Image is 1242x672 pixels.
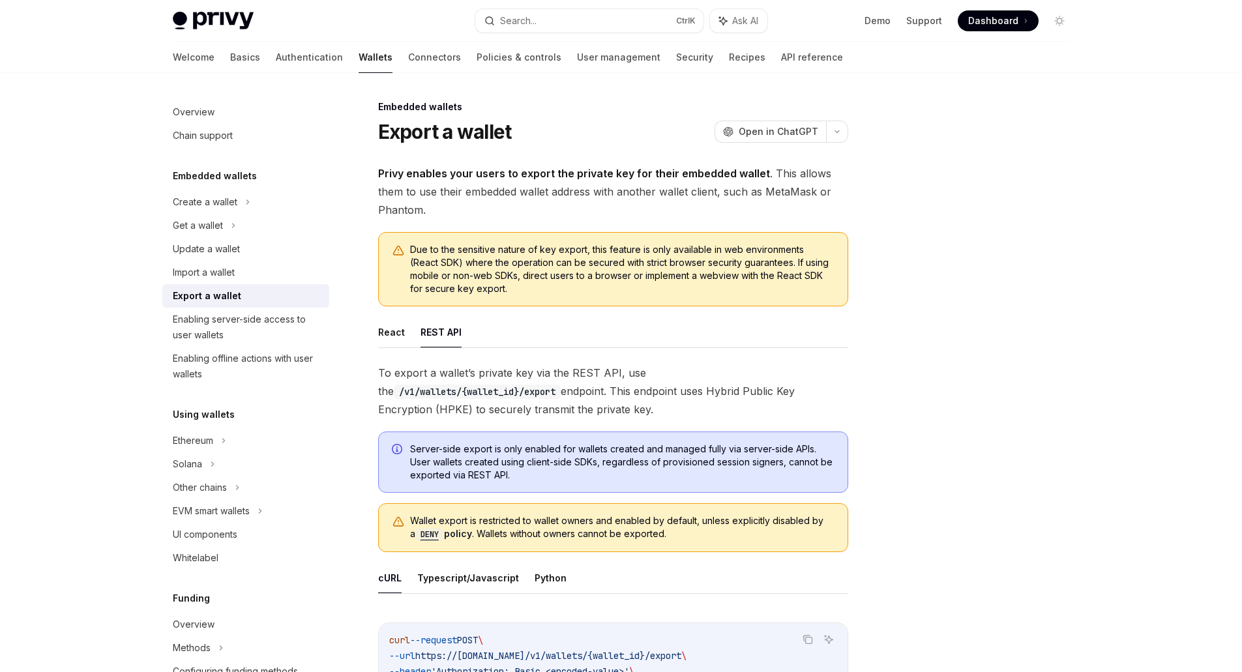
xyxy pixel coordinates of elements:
a: Enabling offline actions with user wallets [162,347,329,386]
div: Enabling server-side access to user wallets [173,312,321,343]
div: Solana [173,456,202,472]
code: /v1/wallets/{wallet_id}/export [394,385,561,399]
svg: Warning [392,244,405,257]
div: Create a wallet [173,194,237,210]
div: Chain support [173,128,233,143]
button: React [378,317,405,347]
div: Enabling offline actions with user wallets [173,351,321,382]
a: Basics [230,42,260,73]
div: Import a wallet [173,265,235,280]
a: Overview [162,613,329,636]
div: EVM smart wallets [173,503,250,519]
button: Toggle dark mode [1049,10,1070,31]
span: Ask AI [732,14,758,27]
h5: Funding [173,591,210,606]
a: DENYpolicy [415,528,472,539]
svg: Info [392,444,405,457]
div: Update a wallet [173,241,240,257]
a: Overview [162,100,329,124]
span: Due to the sensitive nature of key export, this feature is only available in web environments (Re... [410,243,835,295]
img: light logo [173,12,254,30]
button: Ask AI [710,9,767,33]
span: To export a wallet’s private key via the REST API, use the endpoint. This endpoint uses Hybrid Pu... [378,364,848,418]
a: Demo [865,14,891,27]
button: Search...CtrlK [475,9,703,33]
a: Wallets [359,42,392,73]
span: --url [389,650,415,662]
span: Open in ChatGPT [739,125,818,138]
span: https://[DOMAIN_NAME]/v1/wallets/{wallet_id}/export [415,650,681,662]
a: Import a wallet [162,261,329,284]
div: Export a wallet [173,288,241,304]
a: Security [676,42,713,73]
span: \ [681,650,687,662]
svg: Warning [392,516,405,529]
a: Update a wallet [162,237,329,261]
a: Authentication [276,42,343,73]
span: Ctrl K [676,16,696,26]
span: Dashboard [968,14,1018,27]
a: Policies & controls [477,42,561,73]
a: Export a wallet [162,284,329,308]
a: User management [577,42,660,73]
span: . This allows them to use their embedded wallet address with another wallet client, such as MetaM... [378,164,848,219]
span: curl [389,634,410,646]
div: Overview [173,104,214,120]
div: Whitelabel [173,550,218,566]
span: POST [457,634,478,646]
span: Wallet export is restricted to wallet owners and enabled by default, unless explicitly disabled b... [410,514,835,541]
div: Search... [500,13,537,29]
div: Overview [173,617,214,632]
button: Python [535,562,567,593]
a: Welcome [173,42,214,73]
span: \ [478,634,483,646]
button: cURL [378,562,402,593]
a: Chain support [162,124,329,147]
a: Dashboard [958,10,1039,31]
h5: Using wallets [173,407,235,422]
strong: Privy enables your users to export the private key for their embedded wallet [378,167,770,180]
button: Ask AI [820,631,837,648]
a: Whitelabel [162,546,329,570]
a: UI components [162,523,329,546]
button: Typescript/Javascript [417,562,519,593]
code: DENY [415,528,444,541]
div: Other chains [173,480,227,495]
a: Enabling server-side access to user wallets [162,308,329,347]
div: UI components [173,527,237,542]
div: Methods [173,640,211,656]
a: Recipes [729,42,765,73]
button: Open in ChatGPT [715,121,826,143]
a: Support [906,14,942,27]
span: Server-side export is only enabled for wallets created and managed fully via server-side APIs. Us... [410,443,835,482]
span: --request [410,634,457,646]
div: Get a wallet [173,218,223,233]
button: Copy the contents from the code block [799,631,816,648]
button: REST API [421,317,462,347]
h1: Export a wallet [378,120,512,143]
div: Ethereum [173,433,213,448]
a: API reference [781,42,843,73]
div: Embedded wallets [378,100,848,113]
a: Connectors [408,42,461,73]
h5: Embedded wallets [173,168,257,184]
